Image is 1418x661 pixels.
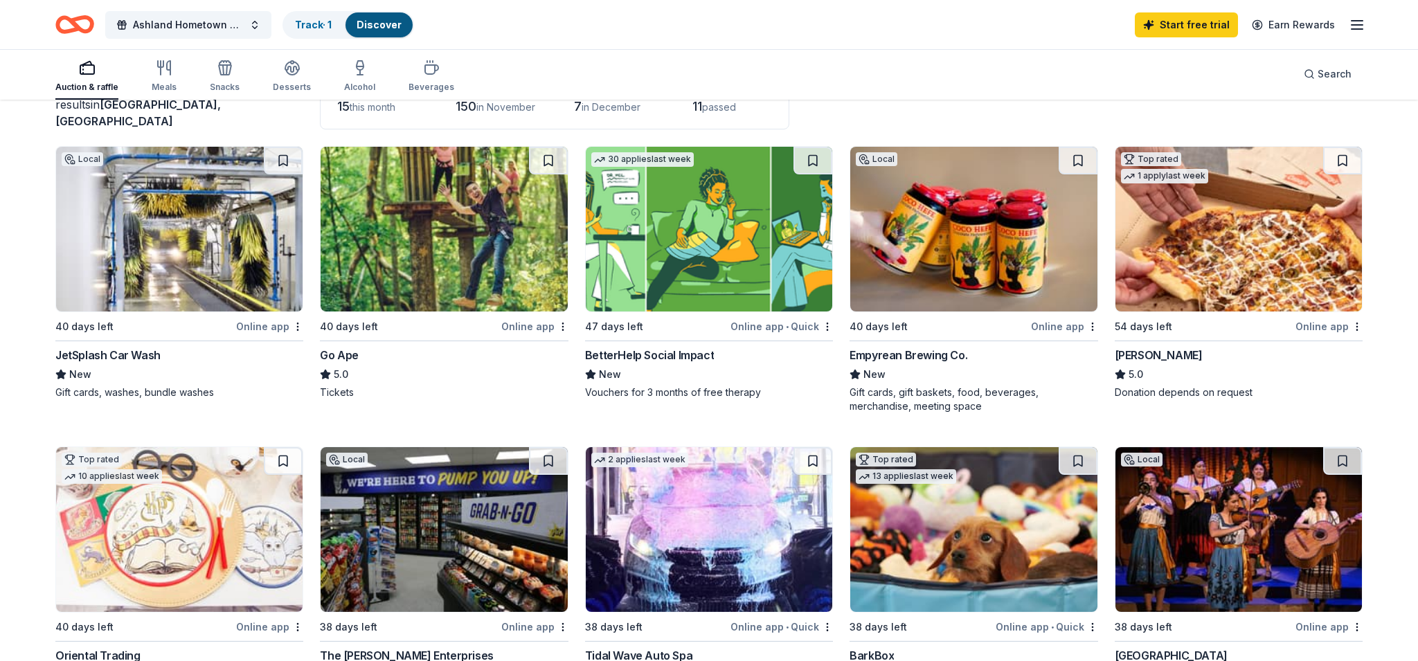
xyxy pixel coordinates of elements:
[850,318,908,335] div: 40 days left
[152,54,177,100] button: Meals
[856,469,956,484] div: 13 applies last week
[273,54,311,100] button: Desserts
[476,101,535,113] span: in November
[585,318,643,335] div: 47 days left
[55,619,114,635] div: 40 days left
[1135,12,1238,37] a: Start free trial
[210,82,240,93] div: Snacks
[585,146,833,399] a: Image for BetterHelp Social Impact30 applieslast week47 days leftOnline app•QuickBetterHelp Socia...
[1295,618,1363,635] div: Online app
[55,386,303,399] div: Gift cards, washes, bundle washes
[273,82,311,93] div: Desserts
[236,318,303,335] div: Online app
[1121,169,1208,183] div: 1 apply last week
[55,82,118,93] div: Auction & raffle
[295,19,332,30] a: Track· 1
[1115,447,1362,612] img: Image for Omaha Community Playhouse
[55,54,118,100] button: Auction & raffle
[334,366,348,383] span: 5.0
[586,147,832,311] img: Image for BetterHelp Social Impact
[586,447,832,612] img: Image for Tidal Wave Auto Spa
[456,99,476,114] span: 150
[1318,66,1352,82] span: Search
[1121,152,1181,166] div: Top rated
[692,99,702,114] span: 11
[599,366,621,383] span: New
[1115,318,1172,335] div: 54 days left
[850,386,1097,413] div: Gift cards, gift baskets, food, beverages, merchandise, meeting space
[62,453,122,467] div: Top rated
[1031,318,1098,335] div: Online app
[350,101,395,113] span: this month
[850,147,1097,311] img: Image for Empyrean Brewing Co.
[62,469,162,484] div: 10 applies last week
[850,146,1097,413] a: Image for Empyrean Brewing Co.Local40 days leftOnline appEmpyrean Brewing Co.NewGift cards, gift ...
[55,347,161,363] div: JetSplash Car Wash
[105,11,271,39] button: Ashland Hometown Chirstmas
[69,366,91,383] span: New
[152,82,177,93] div: Meals
[786,622,789,633] span: •
[282,11,414,39] button: Track· 1Discover
[856,152,897,166] div: Local
[1051,622,1054,633] span: •
[1115,347,1203,363] div: [PERSON_NAME]
[1115,146,1363,399] a: Image for Casey'sTop rated1 applylast week54 days leftOnline app[PERSON_NAME]5.0Donation depends ...
[320,386,568,399] div: Tickets
[585,347,714,363] div: BetterHelp Social Impact
[591,152,694,167] div: 30 applies last week
[850,447,1097,612] img: Image for BarkBox
[236,618,303,635] div: Online app
[1244,12,1343,37] a: Earn Rewards
[320,146,568,399] a: Image for Go Ape40 days leftOnline appGo Ape5.0Tickets
[344,82,375,93] div: Alcohol
[856,453,916,467] div: Top rated
[210,54,240,100] button: Snacks
[409,82,454,93] div: Beverages
[55,96,303,129] div: results
[582,101,640,113] span: in December
[1293,60,1363,88] button: Search
[585,619,643,635] div: 38 days left
[702,101,736,113] span: passed
[1115,147,1362,311] img: Image for Casey's
[337,99,350,114] span: 15
[320,318,378,335] div: 40 days left
[1115,619,1172,635] div: 38 days left
[321,447,567,612] img: Image for The Bosselman Enterprises
[326,453,368,467] div: Local
[1115,386,1363,399] div: Donation depends on request
[56,147,303,311] img: Image for JetSplash Car Wash
[1295,318,1363,335] div: Online app
[863,366,886,383] span: New
[730,618,833,635] div: Online app Quick
[133,17,244,33] span: Ashland Hometown Chirstmas
[1129,366,1143,383] span: 5.0
[585,386,833,399] div: Vouchers for 3 months of free therapy
[730,318,833,335] div: Online app Quick
[574,99,582,114] span: 7
[501,318,568,335] div: Online app
[850,347,967,363] div: Empyrean Brewing Co.
[320,347,359,363] div: Go Ape
[501,618,568,635] div: Online app
[344,54,375,100] button: Alcohol
[357,19,402,30] a: Discover
[55,8,94,41] a: Home
[55,318,114,335] div: 40 days left
[1121,453,1163,467] div: Local
[591,453,688,467] div: 2 applies last week
[996,618,1098,635] div: Online app Quick
[55,146,303,399] a: Image for JetSplash Car WashLocal40 days leftOnline appJetSplash Car WashNewGift cards, washes, b...
[62,152,103,166] div: Local
[320,619,377,635] div: 38 days left
[786,321,789,332] span: •
[56,447,303,612] img: Image for Oriental Trading
[850,619,907,635] div: 38 days left
[321,147,567,311] img: Image for Go Ape
[409,54,454,100] button: Beverages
